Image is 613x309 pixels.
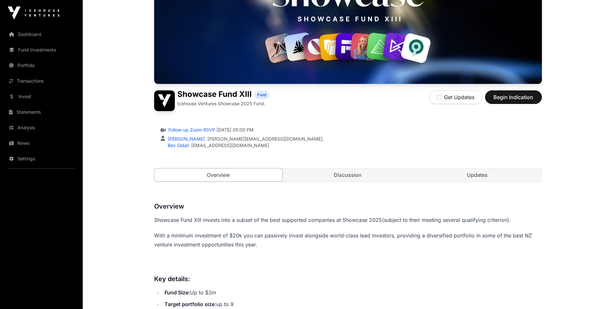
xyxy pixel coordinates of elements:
[166,136,324,142] div: ,
[257,92,266,97] span: Fund
[8,6,59,19] img: Icehouse Ventures Logo
[5,89,78,104] a: Invest
[581,278,613,309] iframe: Chat Widget
[5,136,78,150] a: News
[485,90,542,104] button: Begin Indication
[207,136,322,142] a: [PERSON_NAME][EMAIL_ADDRESS][DOMAIN_NAME]
[167,127,215,133] a: Follow-up Zoom RSVP
[191,142,269,149] a: [EMAIL_ADDRESS][DOMAIN_NAME]
[5,120,78,135] a: Analysis
[163,300,542,309] li: up to 9
[154,274,542,284] h3: Key details:
[166,143,189,148] a: Bex Gidall
[284,168,412,181] a: Discussion
[166,136,205,142] a: [PERSON_NAME]
[485,97,542,103] a: Begin Indication
[413,168,542,181] a: Updates
[154,215,542,224] p: (subject to their meeting several qualifying criterion).
[177,100,265,107] p: Icehouse Ventures Showcase 2025 Fund.
[177,90,252,99] h1: Showcase Fund XIII
[164,301,216,307] strong: Target portfolio size:
[154,168,283,182] a: Overview
[5,27,78,41] a: Dashboard
[154,90,175,111] img: Showcase Fund XIII
[5,58,78,73] a: Portfolio
[154,168,542,181] nav: Tabs
[5,105,78,119] a: Statements
[154,231,542,249] p: With a minimum investment of $20k you can passively invest alongside world-class lead investors, ...
[154,201,542,212] h3: Overview
[5,152,78,166] a: Settings
[163,288,542,297] li: Up to $3m
[164,289,190,296] strong: Fund Size:
[5,43,78,57] a: Fund Investments
[493,93,534,101] span: Begin Indication
[217,127,254,133] span: [DATE] 05:00 PM
[429,90,482,104] button: Get Updates
[5,74,78,88] a: Transactions
[154,217,382,223] span: Showcase Fund XIII invests into a subset of the best supported companies at Showcase 2025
